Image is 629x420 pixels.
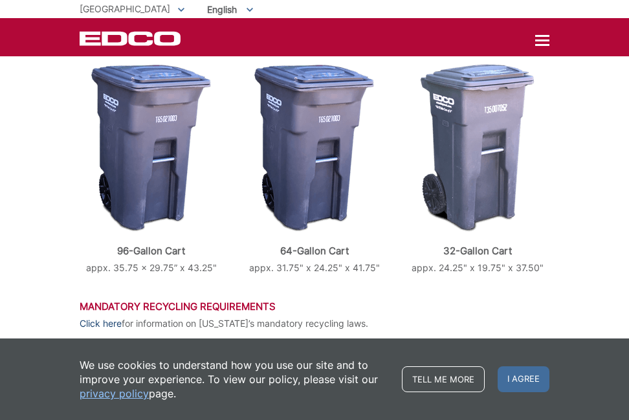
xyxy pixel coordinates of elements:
img: cart-trash.png [91,64,211,232]
p: 32-Gallon Cart [406,245,549,257]
span: [GEOGRAPHIC_DATA] [80,3,170,14]
p: 64-Gallon Cart [243,245,386,257]
p: We use cookies to understand how you use our site and to improve your experience. To view our pol... [80,358,389,401]
a: EDCD logo. Return to the homepage. [80,31,182,46]
p: appx. 35.75 x 29.75” x 43.25" [80,261,223,275]
h3: Mandatory Recycling Requirements [80,301,549,313]
span: I agree [498,366,549,392]
p: 96-Gallon Cart [80,245,223,257]
p: appx. 24.25" x 19.75" x 37.50" [406,261,549,275]
p: for information on [US_STATE]’s mandatory recycling laws. [80,316,549,331]
img: cart-trash.png [254,64,374,232]
a: Tell me more [402,366,485,392]
a: Click here [80,316,122,331]
p: appx. 31.75" x 24.25" x 41.75" [243,261,386,275]
img: cart-trash-32.png [420,64,535,232]
a: privacy policy [80,386,149,401]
